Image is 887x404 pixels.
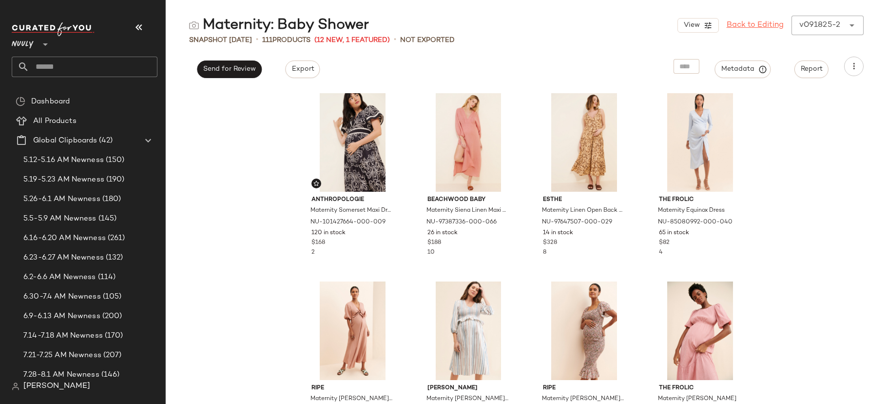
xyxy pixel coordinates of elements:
[12,33,34,51] span: Nuuly
[101,350,122,361] span: (207)
[23,369,99,381] span: 7.28-8.1 AM Newness
[310,395,393,404] span: Maternity [PERSON_NAME] Tie-Front Dress
[427,196,510,204] span: Beachwood Baby
[100,311,122,322] span: (200)
[23,311,100,322] span: 6.9-6.13 AM Newness
[101,291,122,303] span: (105)
[100,194,121,205] span: (180)
[304,93,402,192] img: 101427664_009_b4
[420,93,518,192] img: 97387336_066_b
[400,35,455,45] span: Not Exported
[203,65,256,73] span: Send for Review
[104,155,125,166] span: (150)
[189,20,199,30] img: svg%3e
[23,272,96,283] span: 6.2-6.6 AM Newness
[658,206,725,215] span: Maternity Equinox Dress
[721,65,765,74] span: Metadata
[197,61,262,78] button: Send for Review
[313,181,319,186] img: svg%3e
[426,395,509,404] span: Maternity [PERSON_NAME] Dress
[310,206,393,215] span: Maternity Somerset Maxi Dress
[23,194,100,205] span: 5.26-6.1 AM Newness
[311,229,346,238] span: 120 in stock
[311,249,315,256] span: 2
[96,213,117,224] span: (145)
[651,93,749,192] img: 85080992_040_b4
[658,395,736,404] span: Maternity [PERSON_NAME]
[658,218,733,227] span: NU-85080992-000-040
[659,384,741,393] span: The Frolic
[542,218,612,227] span: NU-97647507-000-029
[727,20,784,31] a: Back to Editing
[106,233,125,244] span: (261)
[12,383,19,390] img: svg%3e
[427,229,458,238] span: 26 in stock
[314,35,390,45] span: (12 New, 1 Featured)
[535,282,633,380] img: 80896657_266_b3
[542,206,624,215] span: Maternity Linen Open Back Printed Midi Dress
[104,252,123,263] span: (132)
[659,239,670,247] span: $82
[23,381,90,392] span: [PERSON_NAME]
[291,65,314,73] span: Export
[304,282,402,380] img: 80896079_066_b
[394,34,396,46] span: •
[31,96,70,107] span: Dashboard
[426,218,497,227] span: NU-97387336-000-066
[543,384,625,393] span: ripe
[311,384,394,393] span: ripe
[543,249,546,256] span: 8
[23,350,101,361] span: 7.21-7.25 AM Newness
[535,93,633,192] img: 97647507_029_b
[23,155,104,166] span: 5.12-5.16 AM Newness
[715,61,771,78] button: Metadata
[420,282,518,380] img: 82240680_000_b4
[311,196,394,204] span: Anthropologie
[794,61,829,78] button: Report
[96,272,116,283] span: (114)
[683,21,699,29] span: View
[311,239,325,247] span: $168
[104,174,125,185] span: (190)
[310,218,386,227] span: NU-101427664-000-009
[659,196,741,204] span: The Frolic
[33,135,97,146] span: Global Clipboards
[256,34,258,46] span: •
[16,97,25,106] img: svg%3e
[659,249,663,256] span: 4
[189,16,369,35] div: Maternity: Baby Shower
[99,369,120,381] span: (146)
[262,37,272,44] span: 111
[542,395,624,404] span: Maternity [PERSON_NAME] Dress
[427,384,510,393] span: [PERSON_NAME]
[659,229,689,238] span: 65 in stock
[23,213,96,224] span: 5.5-5.9 AM Newness
[12,22,95,36] img: cfy_white_logo.C9jOOHJF.svg
[23,174,104,185] span: 5.19-5.23 AM Newness
[97,135,113,146] span: (42)
[262,35,310,45] div: Products
[800,65,823,73] span: Report
[427,239,441,247] span: $188
[543,229,573,238] span: 14 in stock
[33,116,77,127] span: All Products
[23,233,106,244] span: 6.16-6.20 AM Newness
[285,61,320,78] button: Export
[103,330,123,342] span: (170)
[426,206,509,215] span: Maternity Siena Linen Maxi Dress
[189,35,252,45] span: Snapshot [DATE]
[23,291,101,303] span: 6.30-7.4 AM Newness
[651,282,749,380] img: 88949532_066_b
[427,249,435,256] span: 10
[543,239,557,247] span: $328
[23,330,103,342] span: 7.14-7.18 AM Newness
[799,20,840,31] div: v091825-2
[677,18,718,33] button: View
[543,196,625,204] span: ESTHE
[23,252,104,263] span: 6.23-6.27 AM Newness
